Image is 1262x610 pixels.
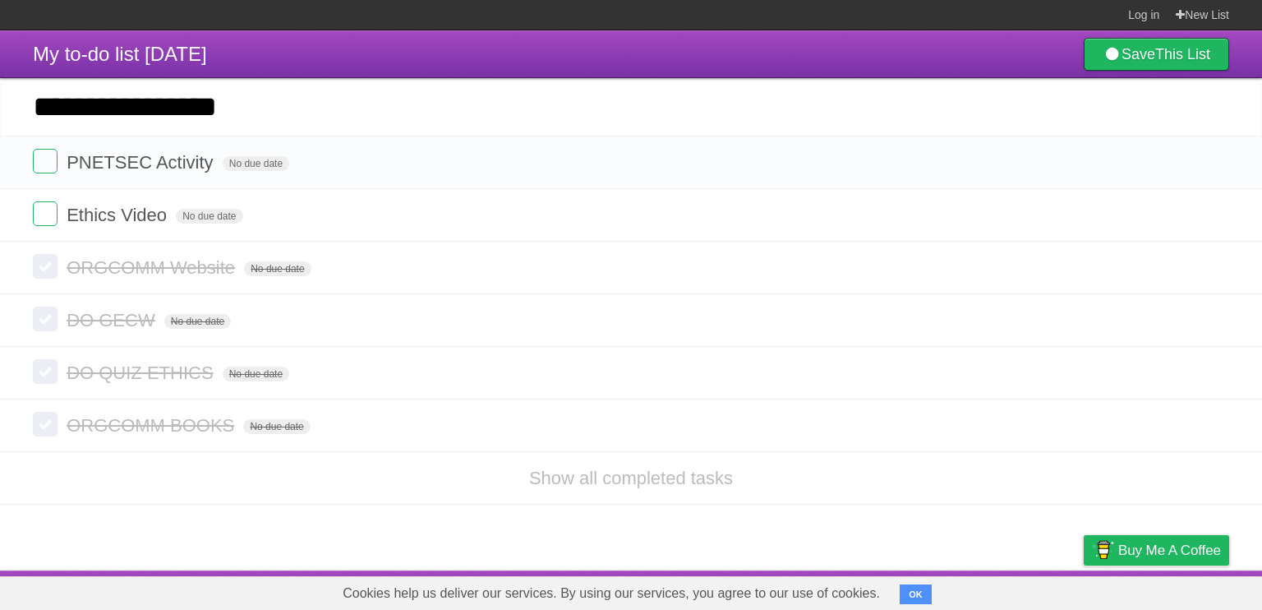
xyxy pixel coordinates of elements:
[67,152,217,173] span: PNETSEC Activity
[33,43,207,65] span: My to-do list [DATE]
[67,257,239,278] span: ORGCOMM Website
[900,585,932,604] button: OK
[67,205,171,225] span: Ethics Video
[33,201,58,226] label: Done
[1092,536,1114,564] img: Buy me a coffee
[223,156,289,171] span: No due date
[33,254,58,279] label: Done
[1126,575,1229,606] a: Suggest a feature
[1084,38,1229,71] a: SaveThis List
[326,577,896,610] span: Cookies help us deliver our services. By using our services, you agree to our use of cookies.
[33,412,58,437] label: Done
[33,307,58,331] label: Done
[243,419,310,434] span: No due date
[176,209,242,224] span: No due date
[33,359,58,384] label: Done
[33,149,58,173] label: Done
[919,575,986,606] a: Developers
[1062,575,1105,606] a: Privacy
[67,363,217,383] span: DO QUIZ ETHICS
[67,415,238,436] span: ORGCOMM BOOKS
[1155,46,1210,62] b: This List
[1118,536,1221,565] span: Buy me a coffee
[244,261,311,276] span: No due date
[529,468,733,488] a: Show all completed tasks
[223,367,289,381] span: No due date
[865,575,900,606] a: About
[1006,575,1043,606] a: Terms
[1084,535,1229,566] a: Buy me a coffee
[67,310,159,330] span: DO GECW
[164,314,231,329] span: No due date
